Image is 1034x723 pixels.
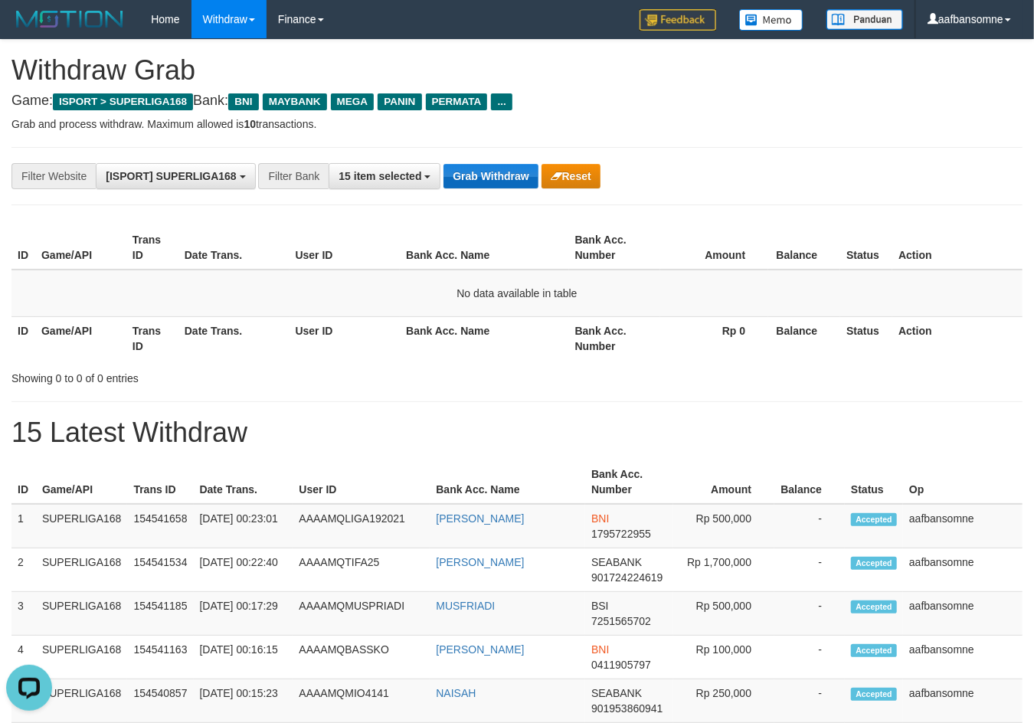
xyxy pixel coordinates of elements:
th: Rp 0 [660,316,769,360]
td: Rp 100,000 [673,636,774,679]
td: - [774,504,845,548]
td: aafbansomne [903,679,1023,723]
td: [DATE] 00:15:23 [194,679,293,723]
th: Balance [774,460,845,504]
td: - [774,679,845,723]
th: Bank Acc. Number [569,316,660,360]
td: Rp 500,000 [673,592,774,636]
span: BNI [591,512,609,525]
span: Accepted [851,513,897,526]
a: [PERSON_NAME] [436,643,524,656]
td: SUPERLIGA168 [36,679,128,723]
td: aafbansomne [903,592,1023,636]
span: SEABANK [591,687,642,699]
td: Rp 250,000 [673,679,774,723]
td: 154541534 [127,548,193,592]
td: 1 [11,504,36,548]
td: 2 [11,548,36,592]
p: Grab and process withdraw. Maximum allowed is transactions. [11,116,1023,132]
a: [PERSON_NAME] [436,512,524,525]
button: [ISPORT] SUPERLIGA168 [96,163,255,189]
td: SUPERLIGA168 [36,548,128,592]
th: Balance [768,226,840,270]
span: Copy 7251565702 to clipboard [591,615,651,627]
button: Reset [542,164,600,188]
td: 154540857 [127,679,193,723]
td: No data available in table [11,270,1023,317]
td: aafbansomne [903,504,1023,548]
th: Trans ID [126,316,178,360]
a: NAISAH [436,687,476,699]
th: Bank Acc. Number [585,460,673,504]
span: 15 item selected [339,170,421,182]
td: - [774,548,845,592]
h1: 15 Latest Withdraw [11,417,1023,448]
div: Showing 0 to 0 of 0 entries [11,365,420,386]
span: BSI [591,600,609,612]
button: 15 item selected [329,163,440,189]
strong: 10 [244,118,256,130]
th: User ID [293,460,430,504]
th: Status [840,226,892,270]
td: 154541658 [127,504,193,548]
span: Accepted [851,600,897,613]
td: 154541185 [127,592,193,636]
span: Accepted [851,688,897,701]
h1: Withdraw Grab [11,55,1023,86]
img: Feedback.jpg [640,9,716,31]
button: Grab Withdraw [443,164,538,188]
th: Date Trans. [194,460,293,504]
td: 3 [11,592,36,636]
th: Bank Acc. Name [400,226,568,270]
td: aafbansomne [903,636,1023,679]
span: Copy 901724224619 to clipboard [591,571,663,584]
td: [DATE] 00:17:29 [194,592,293,636]
th: ID [11,460,36,504]
td: [DATE] 00:16:15 [194,636,293,679]
span: Accepted [851,644,897,657]
th: Trans ID [127,460,193,504]
td: [DATE] 00:22:40 [194,548,293,592]
a: [PERSON_NAME] [436,556,524,568]
span: BNI [228,93,258,110]
button: Open LiveChat chat widget [6,6,52,52]
span: [ISPORT] SUPERLIGA168 [106,170,236,182]
td: AAAAMQTIFA25 [293,548,430,592]
td: Rp 1,700,000 [673,548,774,592]
th: Amount [660,226,769,270]
span: MAYBANK [263,93,327,110]
span: ... [491,93,512,110]
th: Action [892,316,1023,360]
th: Balance [768,316,840,360]
span: Copy 1795722955 to clipboard [591,528,651,540]
th: Bank Acc. Number [569,226,660,270]
td: - [774,636,845,679]
th: Game/API [36,460,128,504]
td: AAAAMQBASSKO [293,636,430,679]
th: User ID [290,316,401,360]
img: panduan.png [826,9,903,30]
th: Bank Acc. Name [400,316,568,360]
td: AAAAMQMUSPRIADI [293,592,430,636]
span: SEABANK [591,556,642,568]
span: MEGA [331,93,375,110]
img: Button%20Memo.svg [739,9,803,31]
h4: Game: Bank: [11,93,1023,109]
th: ID [11,226,35,270]
td: AAAAMQMIO4141 [293,679,430,723]
th: Date Trans. [178,316,290,360]
th: ID [11,316,35,360]
span: ISPORT > SUPERLIGA168 [53,93,193,110]
th: Game/API [35,316,126,360]
span: Accepted [851,557,897,570]
th: Op [903,460,1023,504]
span: BNI [591,643,609,656]
th: Action [892,226,1023,270]
td: 4 [11,636,36,679]
td: aafbansomne [903,548,1023,592]
td: Rp 500,000 [673,504,774,548]
th: Amount [673,460,774,504]
td: [DATE] 00:23:01 [194,504,293,548]
img: MOTION_logo.png [11,8,128,31]
td: SUPERLIGA168 [36,504,128,548]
